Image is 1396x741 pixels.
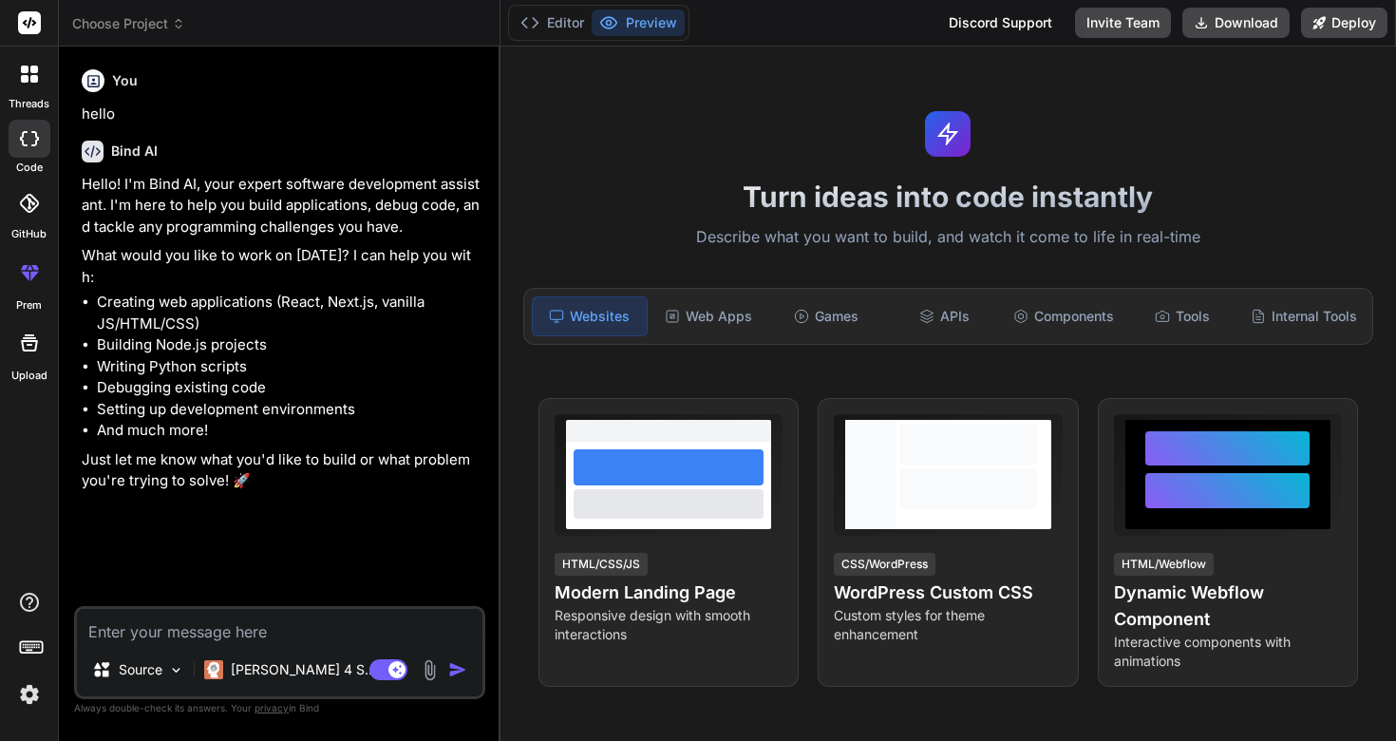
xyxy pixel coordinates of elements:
span: Choose Project [72,14,185,33]
p: [PERSON_NAME] 4 S.. [231,660,372,679]
li: And much more! [97,420,481,442]
h6: You [112,71,138,90]
li: Building Node.js projects [97,334,481,356]
p: Just let me know what you'd like to build or what problem you're trying to solve! 🚀 [82,449,481,492]
div: Discord Support [937,8,1064,38]
li: Debugging existing code [97,377,481,399]
p: Custom styles for theme enhancement [834,606,1062,644]
label: code [16,160,43,176]
li: Creating web applications (React, Next.js, vanilla JS/HTML/CSS) [97,292,481,334]
p: hello [82,104,481,125]
li: Setting up development environments [97,399,481,421]
div: Web Apps [651,296,765,336]
div: CSS/WordPress [834,553,935,576]
button: Preview [592,9,685,36]
button: Editor [513,9,592,36]
img: attachment [419,659,441,681]
p: Source [119,660,162,679]
span: privacy [255,702,289,713]
button: Invite Team [1075,8,1171,38]
div: HTML/Webflow [1114,553,1214,576]
img: Pick Models [168,662,184,678]
div: APIs [887,296,1001,336]
div: Websites [532,296,648,336]
h4: Modern Landing Page [555,579,783,606]
label: Upload [11,368,47,384]
div: Components [1006,296,1122,336]
button: Download [1182,8,1290,38]
img: Claude 4 Sonnet [204,660,223,679]
label: threads [9,96,49,112]
li: Writing Python scripts [97,356,481,378]
p: What would you like to work on [DATE]? I can help you with: [82,245,481,288]
div: Internal Tools [1243,296,1365,336]
img: settings [13,678,46,711]
p: Responsive design with smooth interactions [555,606,783,644]
label: GitHub [11,226,47,242]
h1: Turn ideas into code instantly [512,180,1385,214]
div: Games [769,296,883,336]
p: Always double-check its answers. Your in Bind [74,699,485,717]
h6: Bind AI [111,142,158,161]
img: icon [448,660,467,679]
div: HTML/CSS/JS [555,553,648,576]
h4: Dynamic Webflow Component [1114,579,1342,633]
button: Deploy [1301,8,1387,38]
p: Hello! I'm Bind AI, your expert software development assistant. I'm here to help you build applic... [82,174,481,238]
label: prem [16,297,42,313]
p: Interactive components with animations [1114,633,1342,671]
div: Tools [1125,296,1239,336]
p: Describe what you want to build, and watch it come to life in real-time [512,225,1385,250]
h4: WordPress Custom CSS [834,579,1062,606]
